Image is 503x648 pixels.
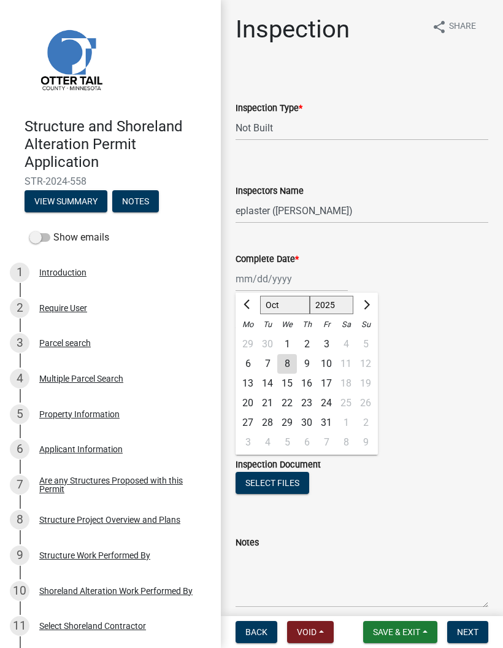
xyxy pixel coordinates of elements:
[236,472,309,494] button: Select files
[449,20,476,34] span: Share
[297,354,317,374] div: 9
[297,374,317,393] div: Thursday, October 16, 2025
[238,413,258,433] div: Monday, October 27, 2025
[39,551,150,560] div: Structure Work Performed By
[277,413,297,433] div: Wednesday, October 29, 2025
[317,354,336,374] div: 10
[287,621,334,643] button: Void
[258,315,277,334] div: Tu
[297,315,317,334] div: Th
[238,315,258,334] div: Mo
[297,393,317,413] div: Thursday, October 23, 2025
[10,333,29,353] div: 3
[236,621,277,643] button: Back
[358,295,373,315] button: Next month
[457,627,478,637] span: Next
[317,413,336,433] div: Friday, October 31, 2025
[356,315,375,334] div: Su
[25,190,107,212] button: View Summary
[277,433,297,452] div: 5
[317,334,336,354] div: 3
[10,369,29,388] div: 4
[297,393,317,413] div: 23
[238,393,258,413] div: 20
[236,266,348,291] input: mm/dd/yyyy
[277,354,297,374] div: 8
[10,581,29,601] div: 10
[39,445,123,453] div: Applicant Information
[277,334,297,354] div: 1
[39,339,91,347] div: Parcel search
[238,374,258,393] div: 13
[317,354,336,374] div: Friday, October 10, 2025
[39,587,193,595] div: Shoreland Alteration Work Performed By
[10,510,29,530] div: 8
[238,374,258,393] div: Monday, October 13, 2025
[317,433,336,452] div: Friday, November 7, 2025
[10,298,29,318] div: 2
[10,439,29,459] div: 6
[238,393,258,413] div: Monday, October 20, 2025
[297,374,317,393] div: 16
[310,296,354,314] select: Select year
[236,255,299,264] label: Complete Date
[258,334,277,354] div: 30
[336,315,356,334] div: Sa
[297,334,317,354] div: Thursday, October 2, 2025
[297,334,317,354] div: 2
[363,621,437,643] button: Save & Exit
[422,15,486,39] button: shareShare
[238,334,258,354] div: Monday, September 29, 2025
[297,433,317,452] div: 6
[432,20,447,34] i: share
[238,433,258,452] div: Monday, November 3, 2025
[317,433,336,452] div: 7
[236,104,302,113] label: Inspection Type
[112,190,159,212] button: Notes
[297,433,317,452] div: Thursday, November 6, 2025
[238,433,258,452] div: 3
[29,230,109,245] label: Show emails
[317,393,336,413] div: Friday, October 24, 2025
[260,296,310,314] select: Select month
[277,433,297,452] div: Wednesday, November 5, 2025
[39,410,120,418] div: Property Information
[447,621,488,643] button: Next
[39,515,180,524] div: Structure Project Overview and Plans
[236,539,259,547] label: Notes
[317,334,336,354] div: Friday, October 3, 2025
[240,295,255,315] button: Previous month
[238,354,258,374] div: 6
[39,268,86,277] div: Introduction
[317,374,336,393] div: 17
[258,413,277,433] div: Tuesday, October 28, 2025
[277,354,297,374] div: Wednesday, October 8, 2025
[297,413,317,433] div: 30
[258,433,277,452] div: Tuesday, November 4, 2025
[258,354,277,374] div: Tuesday, October 7, 2025
[277,393,297,413] div: 22
[10,546,29,565] div: 9
[112,198,159,207] wm-modal-confirm: Notes
[317,374,336,393] div: Friday, October 17, 2025
[297,354,317,374] div: Thursday, October 9, 2025
[39,304,87,312] div: Require User
[25,13,117,105] img: Otter Tail County, Minnesota
[297,627,317,637] span: Void
[236,461,321,469] label: Inspection Document
[258,374,277,393] div: 14
[297,413,317,433] div: Thursday, October 30, 2025
[258,413,277,433] div: 28
[277,315,297,334] div: We
[39,476,201,493] div: Are any Structures Proposed with this Permit
[277,393,297,413] div: Wednesday, October 22, 2025
[258,354,277,374] div: 7
[25,118,211,171] h4: Structure and Shoreland Alteration Permit Application
[373,627,420,637] span: Save & Exit
[317,393,336,413] div: 24
[277,413,297,433] div: 29
[238,413,258,433] div: 27
[238,334,258,354] div: 29
[258,393,277,413] div: 21
[258,393,277,413] div: Tuesday, October 21, 2025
